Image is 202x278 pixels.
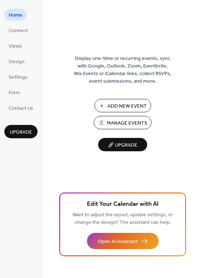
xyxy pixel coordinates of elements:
[98,138,147,151] button: 🚀 Upgrade
[4,86,24,98] a: Form
[9,12,22,19] span: Home
[87,199,159,209] span: Edit Your Calendar with AI
[9,74,27,81] span: Settings
[4,102,38,114] a: Contact Us
[87,233,159,249] button: Open AI Assistant
[102,140,143,150] span: 🚀 Upgrade
[10,129,32,136] span: Upgrade
[4,24,32,36] a: Connect
[4,40,26,52] a: Views
[98,238,138,246] span: Open AI Assistant
[94,116,151,129] button: Manage Events
[9,43,22,50] span: Views
[9,58,25,66] span: Design
[4,125,38,138] button: Upgrade
[4,71,32,83] a: Settings
[4,55,29,67] a: Design
[95,99,151,112] button: Add New Event
[73,210,173,227] span: Want to adjust the layout, update settings, or change the design? The assistant can help.
[107,103,147,110] span: Add New Event
[107,120,147,127] span: Manage Events
[4,9,27,21] a: Home
[9,89,20,97] span: Form
[74,55,171,85] span: Display one-time or recurring events, sync with Google, Outlook, Zoom, Eventbrite, Wix Events or ...
[9,105,33,112] span: Contact Us
[9,27,28,35] span: Connect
